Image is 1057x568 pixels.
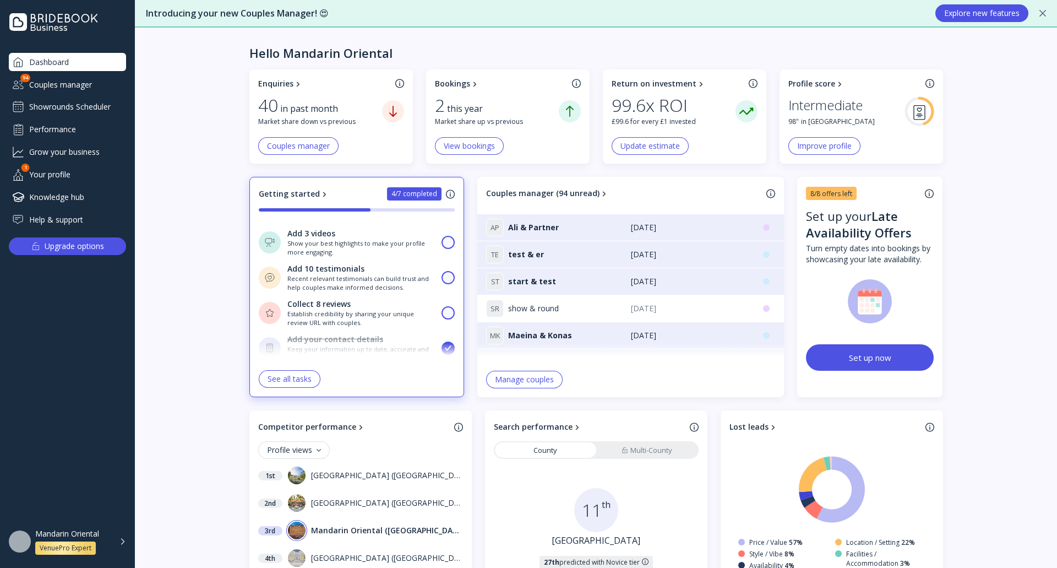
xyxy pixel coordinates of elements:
[1002,515,1057,568] div: Chat Widget
[447,102,489,115] div: this year
[258,78,391,89] a: Enquiries
[9,75,126,94] a: Couples manager94
[788,78,921,89] a: Profile score
[810,189,852,198] div: 8/8 offers left
[287,239,435,256] div: Show your best highlights to make your profile more engaging.
[788,137,860,155] button: Improve profile
[287,274,435,291] div: Recent relevant testimonials can build trust and help couples make informed decisions.
[797,142,852,150] div: Improve profile
[631,249,749,260] div: [DATE]
[444,142,495,150] div: View bookings
[612,137,689,155] button: Update estimate
[544,558,640,567] div: predicted with Novice tier
[486,300,504,317] div: S R
[901,538,915,547] div: 22%
[935,4,1028,22] button: Explore new features
[9,75,126,94] div: Couples manager
[311,470,463,481] div: [GEOGRAPHIC_DATA] ([GEOGRAPHIC_DATA])
[258,471,282,480] div: 1 st
[789,538,803,547] div: 57%
[9,165,126,183] div: Your profile
[552,534,640,547] div: [GEOGRAPHIC_DATA]
[20,74,30,82] div: 94
[288,467,306,484] img: dpr=1,fit=cover,g=face,w=32,h=32
[287,299,351,310] div: Collect 8 reviews
[788,95,863,116] div: Intermediate
[508,303,559,314] span: show & round
[784,549,794,559] div: 8%
[631,330,749,341] div: [DATE]
[612,78,696,89] div: Return on investment
[486,188,600,199] div: Couples manager (94 unread)
[631,303,749,314] div: [DATE]
[788,117,799,126] div: 98
[280,102,345,115] div: in past month
[146,7,924,20] div: Introducing your new Couples Manager! 😍
[259,370,320,388] button: See all tasks
[435,78,470,89] div: Bookings
[9,165,126,183] a: Your profile1
[486,371,563,388] button: Manage couples
[806,243,934,265] div: Turn empty dates into bookings by showcasing your late availability.
[9,188,126,206] a: Knowledge hub
[544,558,559,567] strong: 27th
[806,208,912,241] div: Late Availability Offers
[900,559,910,568] div: 3%
[258,499,282,508] div: 2 nd
[311,497,463,509] div: [GEOGRAPHIC_DATA] ([GEOGRAPHIC_DATA])
[288,494,306,512] img: dpr=1,fit=cover,g=face,w=32,h=32
[486,188,762,199] a: Couples manager (94 unread)
[435,78,568,89] a: Bookings
[9,120,126,138] a: Performance
[552,534,640,547] a: [GEOGRAPHIC_DATA]
[846,549,925,568] div: Facilities / Accommodation
[486,273,504,290] div: S T
[729,421,769,432] div: Lost leads
[788,78,835,89] div: Profile score
[268,375,312,383] div: See all tasks
[258,441,330,459] button: Profile views
[9,143,126,161] a: Grow your business
[258,421,356,432] div: Competitor performance
[267,142,330,150] div: Couples manager
[259,188,329,199] a: Getting started
[287,263,364,274] div: Add 10 testimonials
[486,246,504,263] div: T E
[21,164,30,172] div: 1
[508,276,556,287] span: start & test
[944,9,1020,18] div: Explore new features
[9,53,126,71] a: Dashboard
[486,354,504,371] div: S F
[612,78,744,89] a: Return on investment
[40,544,91,553] div: VenuePro Expert
[846,538,915,547] div: Location / Setting
[508,357,599,368] span: Smokeroni & Faggotini
[258,526,282,535] div: 3 rd
[311,525,463,536] div: Mandarin Oriental ([GEOGRAPHIC_DATA])
[9,98,126,116] a: Showrounds Scheduler
[391,190,437,198] div: 4/7 completed
[729,421,921,432] a: Lost leads
[495,442,596,458] a: County
[508,249,544,260] span: test & er
[801,117,875,126] span: in [GEOGRAPHIC_DATA]
[435,95,445,116] div: 2
[612,117,735,126] div: £99.6 for every £1 invested
[435,137,504,155] button: View bookings
[249,45,393,61] div: Hello Mandarin Oriental
[435,117,559,126] div: Market share up vs previous
[288,549,306,567] img: dpr=1,fit=cover,g=face,w=32,h=32
[9,210,126,229] a: Help & support
[612,95,688,116] div: 99.6x ROI
[486,219,504,236] div: A P
[9,237,126,255] button: Upgrade options
[287,345,435,362] div: Keep your information up to date, accurate and useful for couples.
[259,188,320,199] div: Getting started
[749,549,794,559] div: Style / Vibe
[631,276,749,287] div: [DATE]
